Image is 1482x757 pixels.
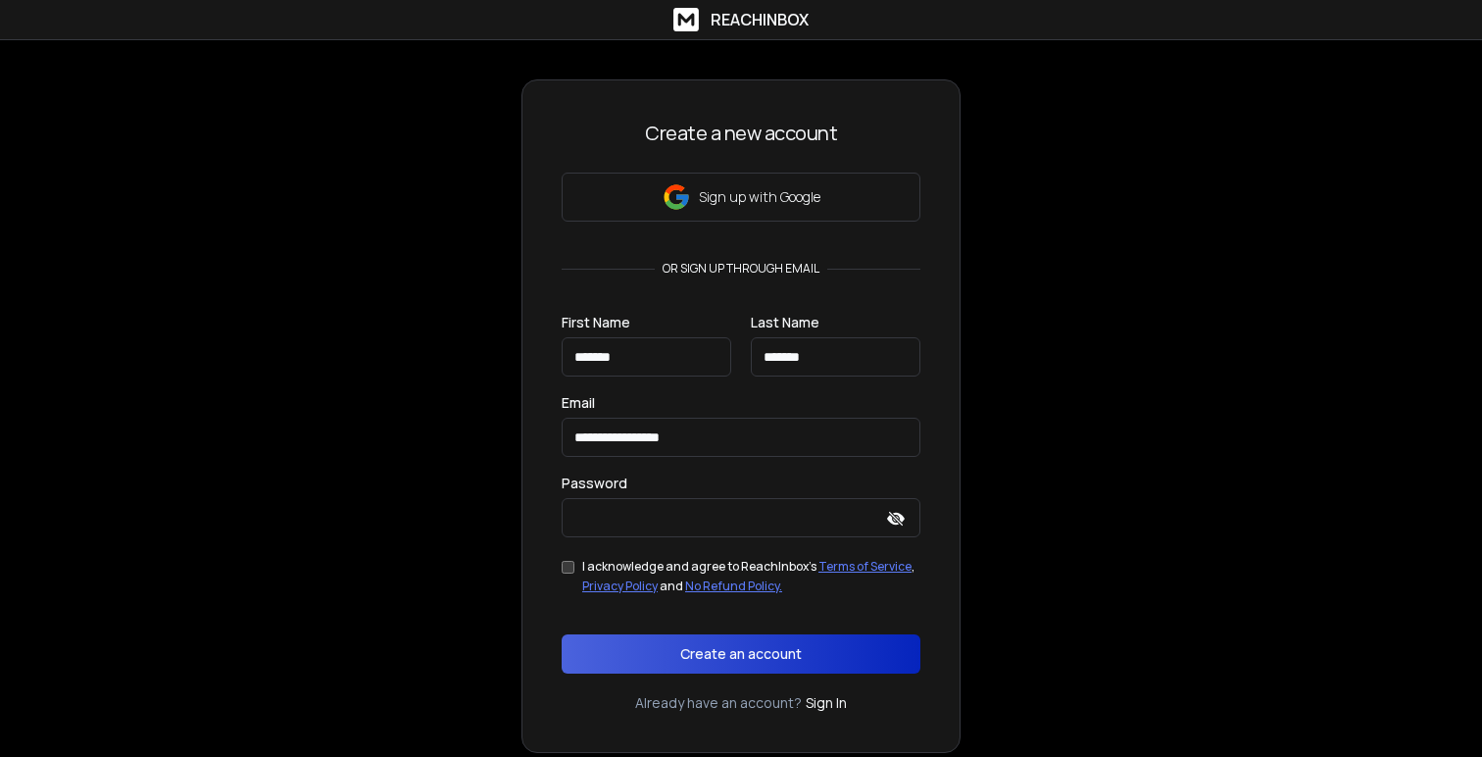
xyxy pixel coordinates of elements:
p: Sign up with Google [699,187,820,207]
h1: ReachInbox [711,8,809,31]
p: or sign up through email [655,261,827,277]
label: First Name [562,316,630,329]
a: ReachInbox [673,8,809,31]
a: Sign In [806,693,847,713]
h3: Create a new account [562,120,920,147]
label: Email [562,396,595,410]
label: Password [562,477,627,490]
a: No Refund Policy. [685,578,782,594]
div: I acknowledge and agree to ReachInbox's , and [582,557,920,595]
button: Create an account [562,634,920,674]
button: Sign up with Google [562,173,920,222]
a: Terms of Service [818,558,912,575]
a: Privacy Policy [582,578,658,594]
p: Already have an account? [635,693,802,713]
label: Last Name [751,316,819,329]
